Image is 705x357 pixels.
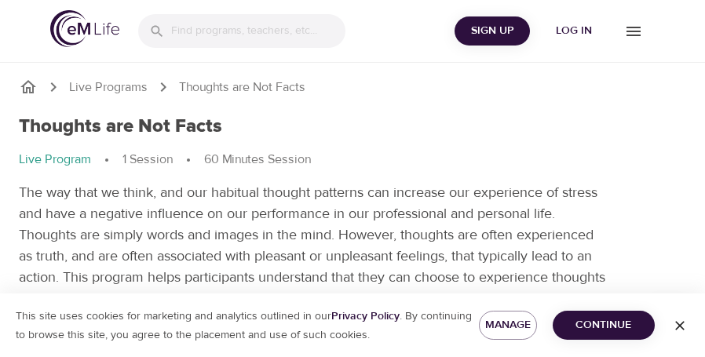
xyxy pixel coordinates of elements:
button: Continue [553,311,655,340]
p: Thoughts are Not Facts [179,78,305,97]
button: Sign Up [455,16,530,46]
a: Live Programs [69,78,148,97]
nav: breadcrumb [19,151,686,169]
img: logo [50,10,119,47]
input: Find programs, teachers, etc... [171,14,345,48]
h1: Thoughts are Not Facts [19,115,222,138]
p: 60 Minutes Session [204,151,311,169]
button: Manage [479,311,537,340]
nav: breadcrumb [19,78,686,97]
span: Continue [565,315,642,335]
p: Live Program [19,151,91,169]
a: Privacy Policy [331,309,400,323]
span: Sign Up [461,21,524,41]
button: Log in [536,16,612,46]
span: Manage [491,315,524,335]
p: 1 Session [122,151,173,169]
button: menu [612,9,655,53]
p: The way that we think, and our habitual thought patterns can increase our experience of stress an... [19,182,608,330]
span: Log in [542,21,605,41]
